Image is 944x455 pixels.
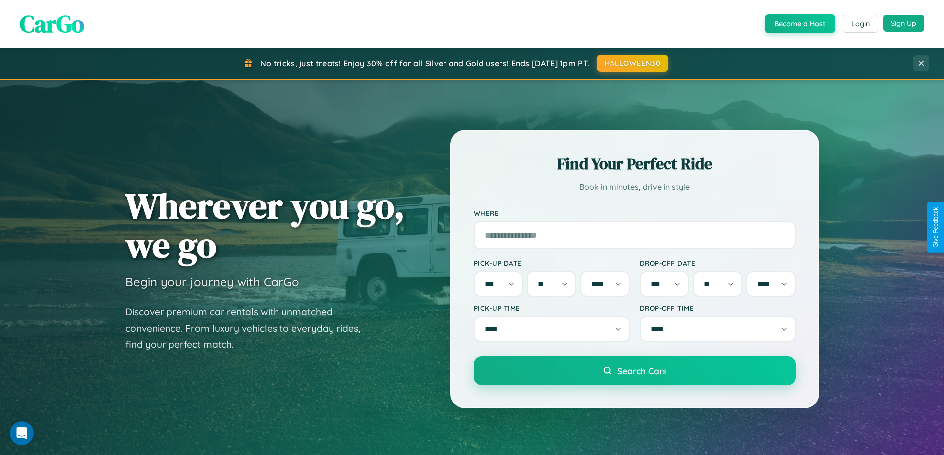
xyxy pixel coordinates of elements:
label: Pick-up Date [474,259,630,267]
label: Where [474,209,796,217]
p: Discover premium car rentals with unmatched convenience. From luxury vehicles to everyday rides, ... [125,304,373,353]
span: Search Cars [617,365,666,376]
label: Pick-up Time [474,304,630,312]
button: Search Cars [474,356,796,385]
p: Book in minutes, drive in style [474,180,796,194]
iframe: Intercom live chat [10,421,34,445]
span: No tricks, just treats! Enjoy 30% off for all Silver and Gold users! Ends [DATE] 1pm PT. [260,58,589,68]
span: CarGo [20,7,84,40]
label: Drop-off Time [640,304,796,312]
h1: Wherever you go, we go [125,186,405,264]
h3: Begin your journey with CarGo [125,274,299,289]
label: Drop-off Date [640,259,796,267]
div: Give Feedback [932,207,939,248]
button: Sign Up [883,15,924,32]
button: Become a Host [765,14,835,33]
button: HALLOWEEN30 [597,55,668,72]
button: Login [843,15,878,33]
h2: Find Your Perfect Ride [474,153,796,175]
